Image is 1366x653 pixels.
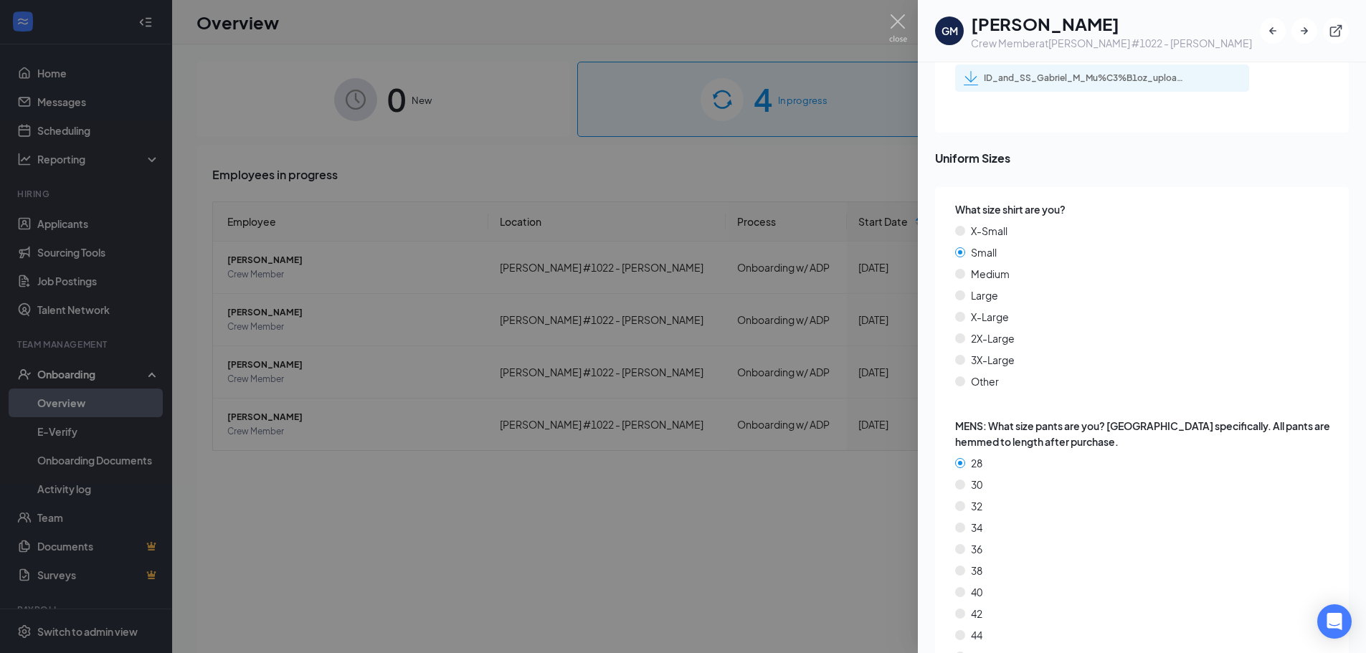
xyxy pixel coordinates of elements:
span: X-Small [971,223,1007,239]
a: ID_and_SS_Gabriel_M_Mu%C3%B1oz_uploadedfile_20250906.pdf.pdf [964,71,1185,85]
span: Small [971,244,997,260]
div: Crew Member at [PERSON_NAME] #1022 - [PERSON_NAME] [971,36,1252,50]
div: ID_and_SS_Gabriel_M_Mu%C3%B1oz_uploadedfile_20250906.pdf.pdf [984,72,1185,84]
span: Medium [971,266,1010,282]
span: 40 [971,584,982,600]
span: MENS: What size pants are you? [GEOGRAPHIC_DATA] specifically. All pants are hemmed to length aft... [955,418,1331,449]
div: GM [942,24,958,38]
span: 2X-Large [971,330,1015,346]
span: 32 [971,498,982,514]
svg: ArrowLeftNew [1266,24,1280,38]
span: Other [971,373,999,389]
span: 28 [971,455,982,471]
button: ExternalLink [1323,18,1349,44]
button: ArrowLeftNew [1260,18,1286,44]
span: What size shirt are you? [955,201,1066,217]
h1: [PERSON_NAME] [971,11,1252,36]
button: ArrowRight [1291,18,1317,44]
span: 36 [971,541,982,557]
span: 34 [971,520,982,535]
div: Open Intercom Messenger [1317,604,1352,639]
span: 42 [971,606,982,621]
span: 44 [971,627,982,643]
span: Uniform Sizes [935,149,1349,167]
span: X-Large [971,309,1009,325]
span: Large [971,287,998,303]
svg: ArrowRight [1297,24,1312,38]
span: 30 [971,477,982,492]
span: 3X-Large [971,352,1015,368]
svg: ExternalLink [1329,24,1343,38]
span: 38 [971,563,982,578]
